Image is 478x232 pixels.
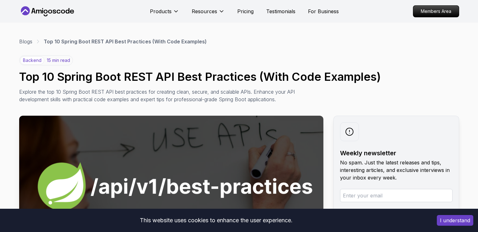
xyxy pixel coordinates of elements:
[237,8,254,15] a: Pricing
[308,8,339,15] a: For Business
[340,149,453,157] h2: Weekly newsletter
[44,38,207,45] p: Top 10 Spring Boot REST API Best Practices (With Code Examples)
[413,6,459,17] p: Members Area
[413,5,459,17] a: Members Area
[19,38,32,45] a: Blogs
[19,88,301,103] p: Explore the top 10 Spring Boot REST API best practices for creating clean, secure, and scalable A...
[150,8,179,20] button: Products
[377,208,409,214] a: privacy policy
[5,213,427,227] div: This website uses cookies to enhance the user experience.
[19,70,459,83] h1: Top 10 Spring Boot REST API Best Practices (With Code Examples)
[266,8,295,15] a: Testimonials
[340,207,453,215] p: Read about our .
[437,215,473,226] button: Accept cookies
[340,159,453,181] p: No spam. Just the latest releases and tips, interesting articles, and exclusive interviews in you...
[47,57,70,64] p: 15 min read
[192,8,225,20] button: Resources
[20,56,44,64] p: backend
[192,8,217,15] p: Resources
[340,189,453,202] input: Enter your email
[150,8,172,15] p: Products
